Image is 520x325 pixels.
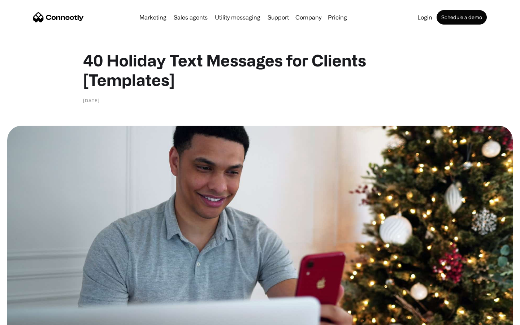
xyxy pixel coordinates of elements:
h1: 40 Holiday Text Messages for Clients [Templates] [83,51,437,90]
aside: Language selected: English [7,312,43,322]
a: Utility messaging [212,14,263,20]
a: Support [265,14,292,20]
a: Sales agents [171,14,211,20]
div: [DATE] [83,97,100,104]
a: Schedule a demo [437,10,487,25]
div: Company [293,12,324,22]
ul: Language list [14,312,43,322]
div: Company [295,12,321,22]
a: Marketing [136,14,169,20]
a: Pricing [325,14,350,20]
a: home [33,12,84,23]
a: Login [415,14,435,20]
